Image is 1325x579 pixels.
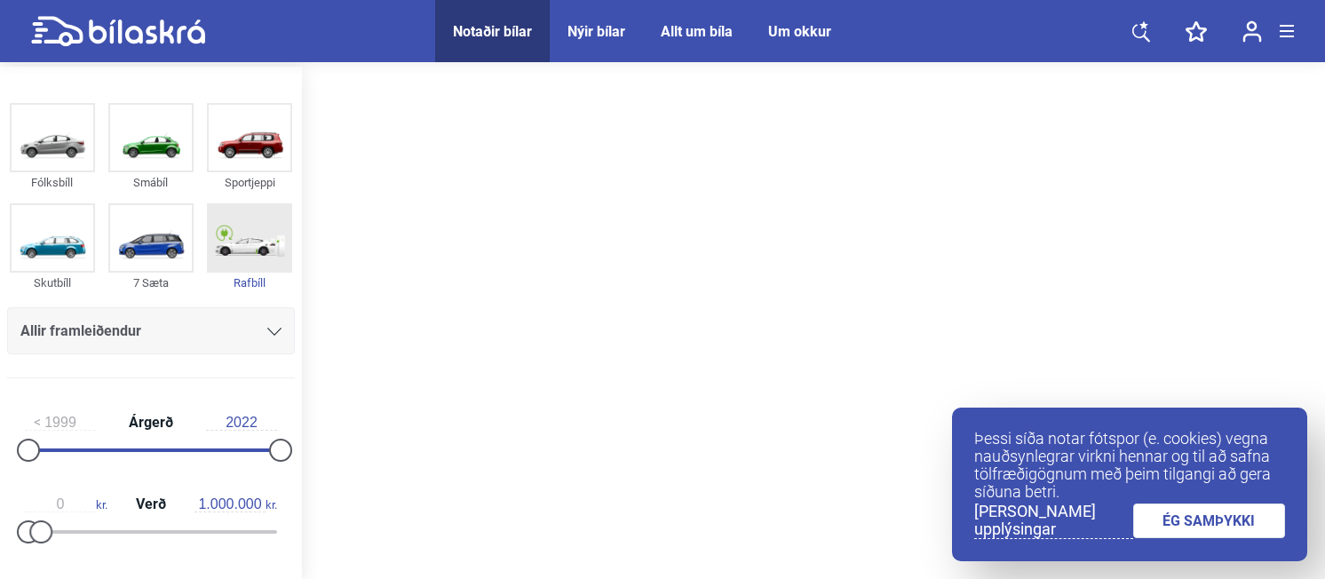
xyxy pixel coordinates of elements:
[10,273,95,293] div: Skutbíll
[768,23,831,40] a: Um okkur
[25,496,107,512] span: kr.
[20,319,141,344] span: Allir framleiðendur
[974,503,1133,539] a: [PERSON_NAME] upplýsingar
[207,273,292,293] div: Rafbíll
[124,416,178,430] span: Árgerð
[207,172,292,193] div: Sportjeppi
[194,496,277,512] span: kr.
[1242,20,1262,43] img: user-login.svg
[453,23,532,40] a: Notaðir bílar
[1133,504,1286,538] a: ÉG SAMÞYKKI
[108,172,194,193] div: Smábíl
[567,23,625,40] a: Nýir bílar
[974,430,1285,501] p: Þessi síða notar fótspor (e. cookies) vegna nauðsynlegrar virkni hennar og til að safna tölfræðig...
[131,497,171,512] span: Verð
[661,23,733,40] a: Allt um bíla
[10,172,95,193] div: Fólksbíll
[108,273,194,293] div: 7 Sæta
